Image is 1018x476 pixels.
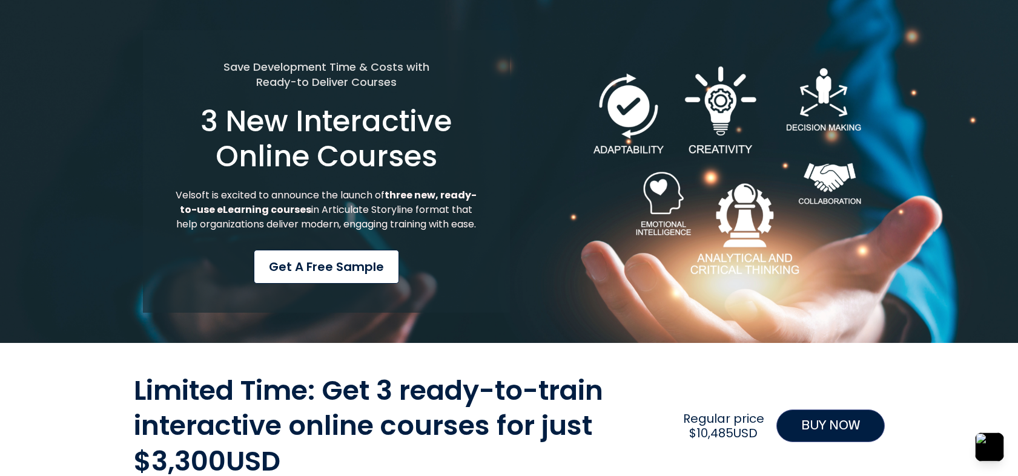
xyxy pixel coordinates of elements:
a: BUY NOW [776,409,885,442]
span: Get a Free Sample [269,258,384,276]
p: Velsoft is excited to announce the launch of in Articulate Storyline format that help organizatio... [172,188,481,232]
iframe: chat widget [864,449,1012,476]
span: BUY NOW [801,416,860,435]
h1: 3 New Interactive Online Courses [172,104,481,174]
strong: three new, ready-to-use eLearning courses [180,188,477,217]
a: Get a Free Sample [254,250,399,284]
h2: Regular price $10,485USD [677,411,770,440]
h5: Save Development Time & Costs with Ready-to Deliver Courses [172,59,481,90]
